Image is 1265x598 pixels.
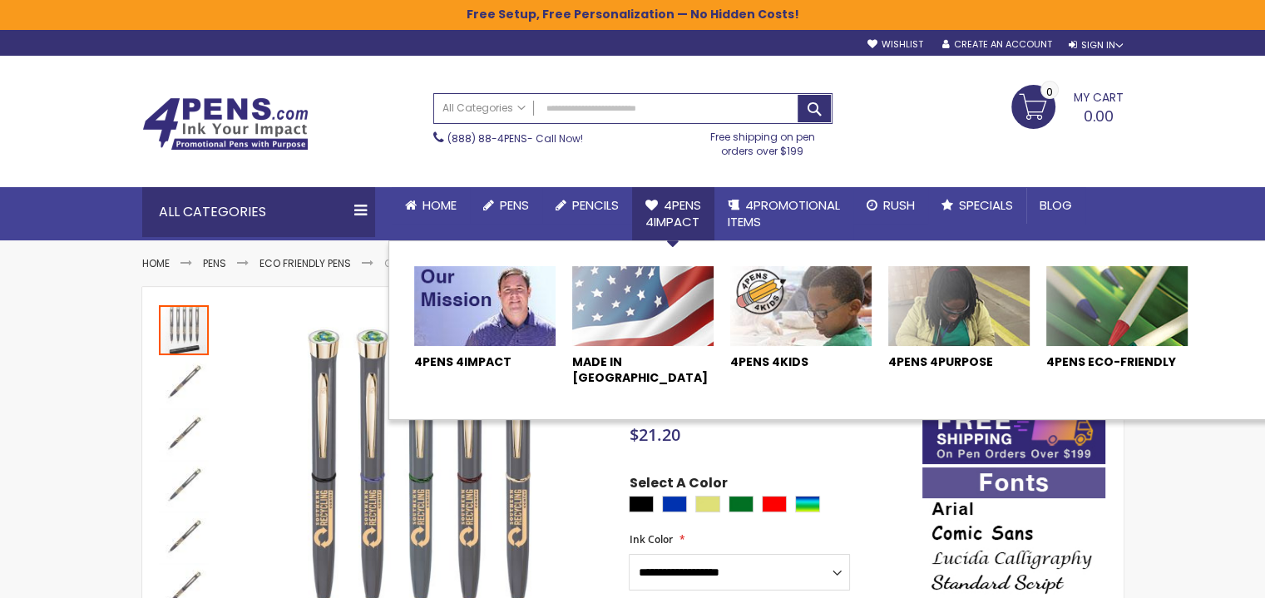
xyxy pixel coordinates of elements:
span: - Call Now! [447,131,583,146]
a: Create an Account [941,38,1051,51]
a: 0.00 0 [1011,85,1124,126]
div: Garland® USA Made Recycled Hefty High Gloss Gold Accents Metal Twist Pen [159,510,210,561]
span: Rush [883,196,915,214]
img: 4Pens 4Kids [730,266,872,346]
img: Made In USA [572,266,714,346]
a: Home [142,256,170,270]
a: Eco Friendly Pens [259,256,351,270]
img: Free shipping on orders over $199 [922,404,1105,464]
a: All Categories [434,94,534,121]
span: 0.00 [1084,106,1114,126]
a: Pens [470,187,542,224]
span: 4PROMOTIONAL ITEMS [728,196,840,230]
span: Select A Color [629,474,727,497]
img: Garland® USA Made Recycled Hefty High Gloss Gold Accents Metal Twist Pen [159,408,209,458]
span: $21.20 [629,423,679,446]
div: Garland® USA Made Recycled Hefty High Gloss Gold Accents Metal Twist Pen [159,458,210,510]
span: 0 [1046,84,1053,100]
a: (888) 88-4PENS [447,131,527,146]
div: Red [762,496,787,512]
img: 4Pens Custom Pens and Promotional Products [142,97,309,151]
div: Garland® USA Made Recycled Hefty High Gloss Gold Accents Metal Twist Pen [159,407,210,458]
a: Wishlist [867,38,922,51]
img: Garland® USA Made Recycled Hefty High Gloss Gold Accents Metal Twist Pen [159,357,209,407]
a: Pens [203,256,226,270]
a: 4Pens Eco-Friendly [1046,354,1188,378]
span: 4Pens 4impact [645,196,701,230]
div: All Categories [142,187,375,237]
span: All Categories [442,101,526,115]
div: Free shipping on pen orders over $199 [693,124,833,157]
span: Blog [1040,196,1072,214]
a: 4Pens4impact [632,187,714,241]
a: Rush [853,187,928,224]
img: 4Pens 4Impact [414,266,556,346]
div: Garland® USA Made Recycled Hefty High Gloss Gold Accents Metal Twist Pen [159,355,210,407]
li: Garland® USA Made Recycled Hefty High Gloss Gold Accents Metal Twist Pen [384,257,797,270]
div: Assorted [795,496,820,512]
a: Made In [GEOGRAPHIC_DATA] [572,354,714,394]
div: Garland® USA Made Recycled Hefty High Gloss Gold Accents Metal Twist Pen [159,304,210,355]
a: 4Pens 4KIds [730,354,872,378]
a: 4PROMOTIONALITEMS [714,187,853,241]
img: Garland® USA Made Recycled Hefty High Gloss Gold Accents Metal Twist Pen [159,460,209,510]
a: Specials [928,187,1026,224]
div: Green [729,496,754,512]
div: Blue [662,496,687,512]
span: Pens [500,196,529,214]
a: Blog [1026,187,1085,224]
a: Pencils [542,187,632,224]
div: Sign In [1068,39,1123,52]
img: 4Pens 4Purpose [888,266,1030,346]
span: Home [422,196,457,214]
span: Specials [959,196,1013,214]
span: Pencils [572,196,619,214]
div: Gold [695,496,720,512]
a: Home [392,187,470,224]
span: In stock [629,407,675,421]
span: Ink Color [629,532,672,546]
div: Black [629,496,654,512]
img: Garland® USA Made Recycled Hefty High Gloss Gold Accents Metal Twist Pen [159,512,209,561]
img: 4Pens Eco-Friendly [1046,266,1188,346]
a: 4Pens 4Purpose [888,354,1030,378]
a: 4Pens 4Impact [414,354,556,378]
